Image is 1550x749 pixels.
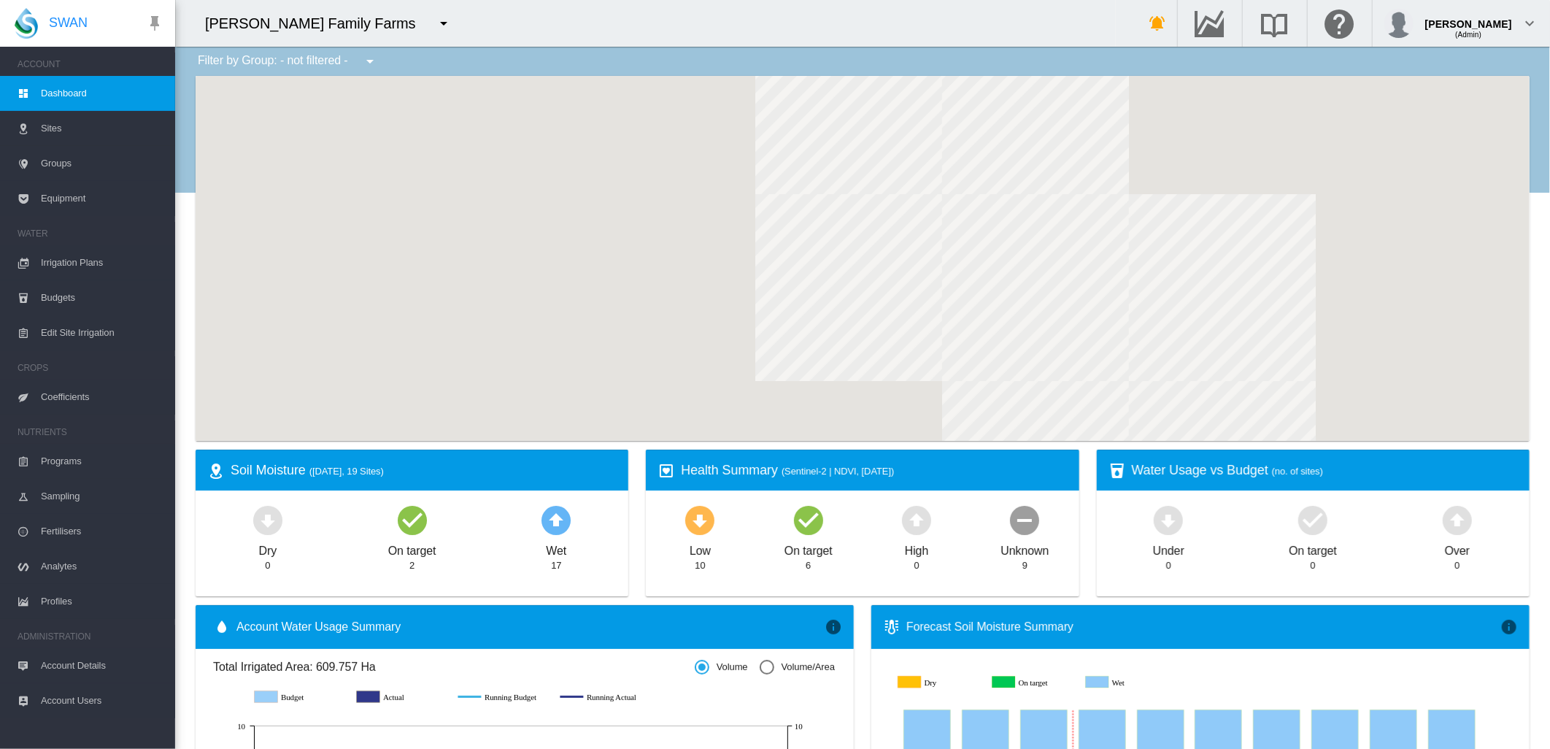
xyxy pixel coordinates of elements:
[259,537,277,559] div: Dry
[1272,466,1323,477] span: (no. of sites)
[213,659,695,675] span: Total Irrigated Area: 609.757 Ha
[355,47,385,76] button: icon-menu-down
[791,502,826,537] md-icon: icon-checkbox-marked-circle
[41,245,163,280] span: Irrigation Plans
[1295,502,1330,537] md-icon: icon-checkbox-marked-circle
[205,13,429,34] div: [PERSON_NAME] Family Farms
[539,502,574,537] md-icon: icon-arrow-up-bold-circle
[207,462,225,480] md-icon: icon-map-marker-radius
[436,15,453,32] md-icon: icon-menu-down
[1500,618,1518,636] md-icon: icon-information
[914,559,919,572] div: 0
[41,380,163,415] span: Coefficients
[41,514,163,549] span: Fertilisers
[681,461,1067,480] div: Health Summary
[1454,559,1460,572] div: 0
[682,502,717,537] md-icon: icon-arrow-down-bold-circle
[250,502,285,537] md-icon: icon-arrow-down-bold-circle
[551,559,561,572] div: 17
[361,53,379,70] md-icon: icon-menu-down
[41,181,163,216] span: Equipment
[41,146,163,181] span: Groups
[41,280,163,315] span: Budgets
[883,618,901,636] md-icon: icon-thermometer-lines
[146,15,163,32] md-icon: icon-pin
[41,549,163,584] span: Analytes
[1153,537,1184,559] div: Under
[1007,502,1042,537] md-icon: icon-minus-circle
[1144,9,1173,38] button: icon-bell-ring
[41,584,163,619] span: Profiles
[898,676,982,689] g: Dry
[236,619,825,635] span: Account Water Usage Summary
[1384,9,1414,38] img: profile.jpg
[1149,15,1167,32] md-icon: icon-bell-ring
[1132,461,1518,480] div: Water Usage vs Budget
[430,9,459,38] button: icon-menu-down
[41,76,163,111] span: Dashboard
[806,559,811,572] div: 6
[231,461,617,480] div: Soil Moisture
[18,222,163,245] span: WATER
[1108,462,1126,480] md-icon: icon-cup-water
[1087,676,1171,689] g: Wet
[18,420,163,444] span: NUTRIENTS
[41,648,163,683] span: Account Details
[560,691,648,704] g: Running Actual
[309,466,384,477] span: ([DATE], 19 Sites)
[357,691,444,704] g: Actual
[255,691,342,704] g: Budget
[795,722,803,731] tspan: 10
[409,559,415,572] div: 2
[825,618,842,636] md-icon: icon-information
[41,444,163,479] span: Programs
[41,111,163,146] span: Sites
[1322,15,1357,32] md-icon: Click here for help
[782,466,894,477] span: (Sentinel-2 | NDVI, [DATE])
[906,619,1500,635] div: Forecast Soil Moisture Summary
[41,315,163,350] span: Edit Site Irrigation
[1521,15,1538,32] md-icon: icon-chevron-down
[1166,559,1171,572] div: 0
[265,559,270,572] div: 0
[18,356,163,380] span: CROPS
[1440,502,1475,537] md-icon: icon-arrow-up-bold-circle
[760,661,835,675] md-radio-button: Volume/Area
[695,559,705,572] div: 10
[41,479,163,514] span: Sampling
[237,722,245,731] tspan: 10
[41,683,163,718] span: Account Users
[1445,537,1470,559] div: Over
[899,502,934,537] md-icon: icon-arrow-up-bold-circle
[695,661,748,675] md-radio-button: Volume
[388,537,436,559] div: On target
[18,53,163,76] span: ACCOUNT
[784,537,833,559] div: On target
[18,625,163,648] span: ADMINISTRATION
[993,676,1077,689] g: On target
[1022,559,1027,572] div: 9
[187,47,389,76] div: Filter by Group: - not filtered -
[458,691,546,704] g: Running Budget
[15,8,38,39] img: SWAN-Landscape-Logo-Colour-drop.png
[546,537,566,559] div: Wet
[1425,11,1512,26] div: [PERSON_NAME]
[1257,15,1292,32] md-icon: Search the knowledge base
[905,537,929,559] div: High
[49,14,88,32] span: SWAN
[1192,15,1227,32] md-icon: Go to the Data Hub
[1289,537,1337,559] div: On target
[1151,502,1186,537] md-icon: icon-arrow-down-bold-circle
[1455,31,1481,39] span: (Admin)
[1000,537,1049,559] div: Unknown
[690,537,711,559] div: Low
[395,502,430,537] md-icon: icon-checkbox-marked-circle
[213,618,231,636] md-icon: icon-water
[658,462,675,480] md-icon: icon-heart-box-outline
[1311,559,1316,572] div: 0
